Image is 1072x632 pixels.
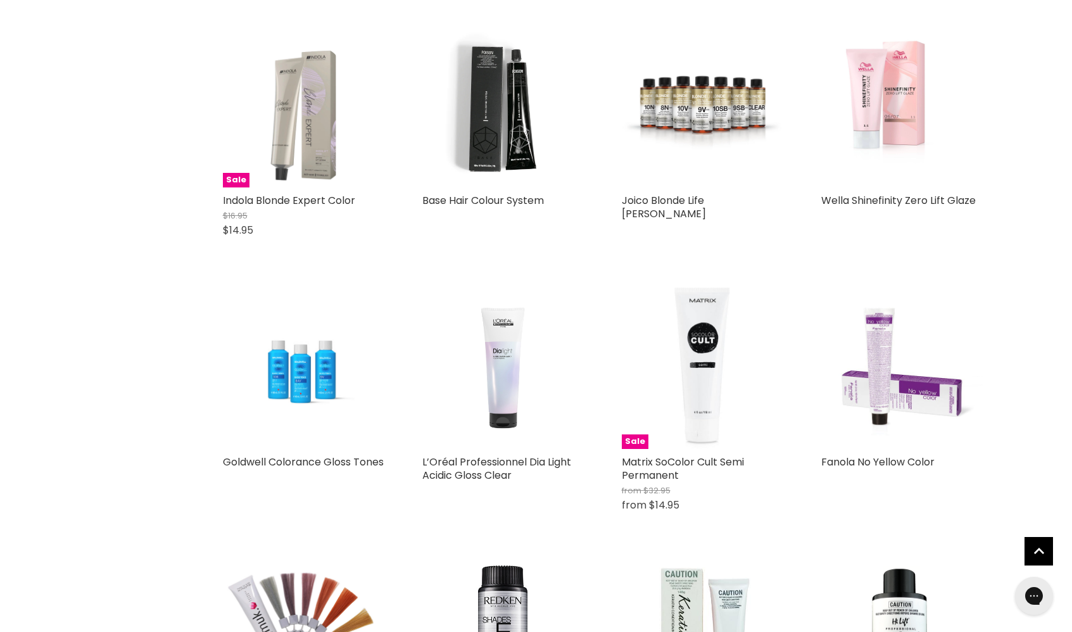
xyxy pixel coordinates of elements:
span: from [622,498,646,512]
img: Wella Shinefinity Zero Lift Glaze [821,26,983,187]
iframe: Gorgias live chat messenger [1009,572,1059,619]
img: Goldwell Colorance Gloss Tones [223,315,384,420]
span: from [622,484,641,496]
a: Joico Blonde Life [PERSON_NAME] [622,193,706,221]
a: L’Oréal Professionnel Dia Light Acidic Gloss Clear [422,455,571,483]
a: Matrix SoColor Cult Semi PermanentSale [622,288,783,449]
a: Base Hair Colour System [422,193,544,208]
a: Wella Shinefinity Zero Lift Glaze [821,193,976,208]
img: L’Oréal Professionnel Dia Light Acidic Gloss Clear [422,288,584,449]
a: Indola Blonde Expert Color [223,193,355,208]
a: Goldwell Colorance Gloss Tones [223,455,384,469]
span: Sale [223,173,249,187]
img: Base Hair Colour System [422,26,584,187]
span: $32.95 [643,484,671,496]
img: Fanola No Yellow Color [821,288,983,449]
span: $14.95 [223,223,253,237]
span: $16.95 [223,210,248,222]
img: Matrix SoColor Cult Semi Permanent [622,288,783,449]
a: Matrix SoColor Cult Semi Permanent [622,455,744,483]
a: Goldwell Colorance Gloss Tones [223,288,384,449]
img: Indola Blonde Expert Color [223,26,384,187]
a: Fanola No Yellow Color [821,455,935,469]
a: Indola Blonde Expert ColorSale [223,26,384,187]
span: $14.95 [649,498,679,512]
span: Sale [622,434,648,449]
a: Joico Blonde Life Demi Gloss [622,26,783,187]
img: Joico Blonde Life Demi Gloss [622,54,783,160]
